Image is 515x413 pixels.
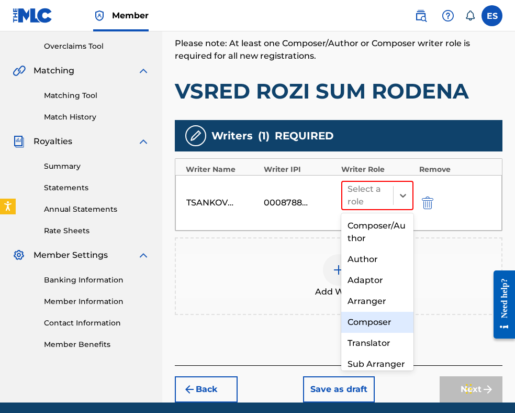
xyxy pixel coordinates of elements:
img: Top Rightsholder [93,9,106,22]
span: Writers [211,128,253,144]
div: User Menu [482,5,502,26]
span: Matching [33,64,74,77]
iframe: Chat Widget [463,363,515,413]
span: Add Writer [315,286,362,298]
div: Плъзни [466,373,472,405]
span: Royalties [33,135,72,148]
div: Writer Name [186,164,259,175]
img: 7ee5dd4eb1f8a8e3ef2f.svg [183,383,196,396]
a: Overclaims Tool [44,41,150,52]
button: Save as draft [303,376,375,403]
img: Member Settings [13,249,25,262]
div: Writer IPI [264,164,337,175]
img: 12a2ab48e56ec057fbd8.svg [422,197,433,209]
a: Rate Sheets [44,225,150,236]
img: writers [189,129,202,142]
div: Composer [341,312,413,333]
div: Select a role [348,183,388,208]
a: Matching Tool [44,90,150,101]
span: REQUIRED [275,128,334,144]
span: Member Settings [33,249,108,262]
a: Member Information [44,296,150,307]
img: Royalties [13,135,25,148]
iframe: Resource Center [486,263,515,347]
a: Match History [44,112,150,123]
button: Back [175,376,238,403]
img: help [442,9,454,22]
a: Public Search [410,5,431,26]
a: Member Benefits [44,339,150,350]
div: Remove [419,164,492,175]
img: MLC Logo [13,8,53,23]
div: Arranger [341,291,413,312]
img: search [415,9,427,22]
div: Translator [341,333,413,354]
a: Summary [44,161,150,172]
a: Banking Information [44,275,150,286]
span: Please note: At least one Composer/Author or Composer writer role is required for all new registr... [175,38,470,61]
img: expand [137,135,150,148]
div: Help [438,5,458,26]
h1: VSRED ROZI SUM RODENA [175,78,502,104]
div: Notifications [465,10,475,21]
div: Джаджи за чат [463,363,515,413]
img: expand [137,64,150,77]
div: Adaptor [341,270,413,291]
div: Composer/Author [341,215,413,249]
span: ( 1 ) [258,128,270,144]
a: Contact Information [44,318,150,329]
a: Statements [44,182,150,193]
img: add [332,264,345,276]
div: Author [341,249,413,270]
div: Writer Role [341,164,414,175]
img: Matching [13,64,26,77]
div: Sub Arranger [341,354,413,375]
img: expand [137,249,150,262]
a: Annual Statements [44,204,150,215]
span: Member [112,9,149,21]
